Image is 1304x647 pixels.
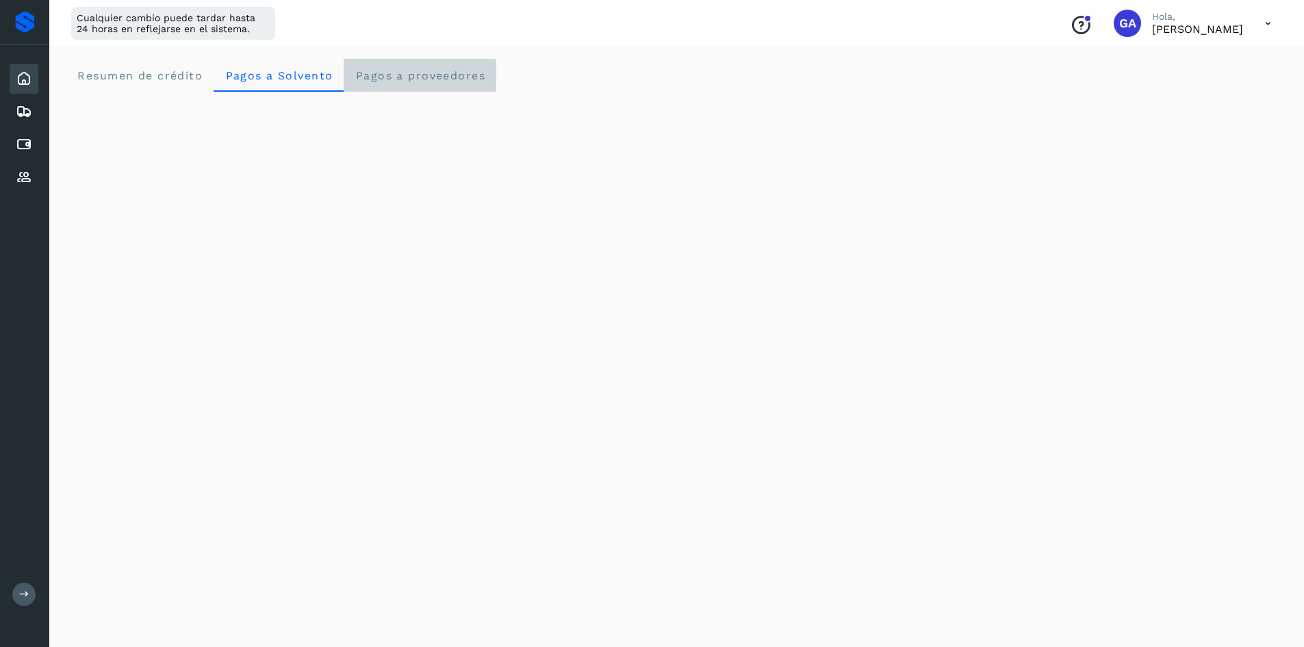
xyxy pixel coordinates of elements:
[10,64,38,94] div: Inicio
[10,162,38,192] div: Proveedores
[1152,11,1243,23] p: Hola,
[1152,23,1243,36] p: GERARDO AMADOR
[10,97,38,127] div: Embarques
[225,69,333,82] span: Pagos a Solvento
[71,7,275,40] div: Cualquier cambio puede tardar hasta 24 horas en reflejarse en el sistema.
[10,129,38,160] div: Cuentas por pagar
[355,69,485,82] span: Pagos a proveedores
[77,69,203,82] span: Resumen de crédito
